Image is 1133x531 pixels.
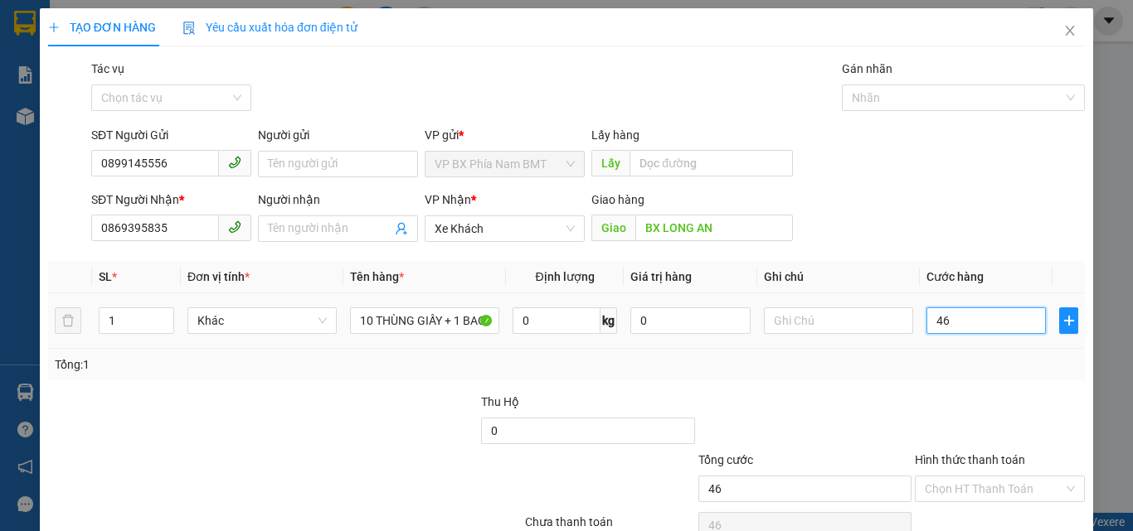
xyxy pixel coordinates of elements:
[435,152,575,176] span: VP BX Phía Nam BMT
[99,270,112,283] span: SL
[425,126,585,144] div: VP gửi
[395,222,408,235] span: user-add
[55,355,439,374] div: Tổng: 1
[435,216,575,241] span: Xe Khách
[258,191,418,209] div: Người nhận
[91,62,124,75] label: Tác vụ
[764,307,913,334] input: Ghi Chú
[591,193,644,206] span: Giao hàng
[258,126,418,144] div: Người gửi
[55,307,81,334] button: delete
[350,307,499,334] input: VD: Bàn, Ghế
[591,128,639,142] span: Lấy hàng
[197,308,327,333] span: Khác
[630,150,793,176] input: Dọc đường
[591,215,635,241] span: Giao
[481,395,519,408] span: Thu Hộ
[350,270,404,283] span: Tên hàng
[91,191,251,209] div: SĐT Người Nhận
[698,453,753,466] span: Tổng cước
[182,22,196,35] img: icon
[425,193,471,206] span: VP Nhận
[1060,314,1077,327] span: plus
[48,22,60,33] span: plus
[1059,307,1078,334] button: plus
[630,307,750,334] input: 0
[842,62,892,75] label: Gán nhãn
[635,215,793,241] input: Dọc đường
[1063,24,1077,37] span: close
[926,270,984,283] span: Cước hàng
[757,261,920,293] th: Ghi chú
[182,21,357,34] span: Yêu cầu xuất hóa đơn điện tử
[228,156,241,169] span: phone
[91,126,251,144] div: SĐT Người Gửi
[601,307,617,334] span: kg
[535,270,594,283] span: Định lượng
[591,150,630,176] span: Lấy
[187,270,250,283] span: Đơn vị tính
[630,270,692,283] span: Giá trị hàng
[915,453,1025,466] label: Hình thức thanh toán
[228,220,241,234] span: phone
[1047,8,1093,55] button: Close
[48,21,156,34] span: TẠO ĐƠN HÀNG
